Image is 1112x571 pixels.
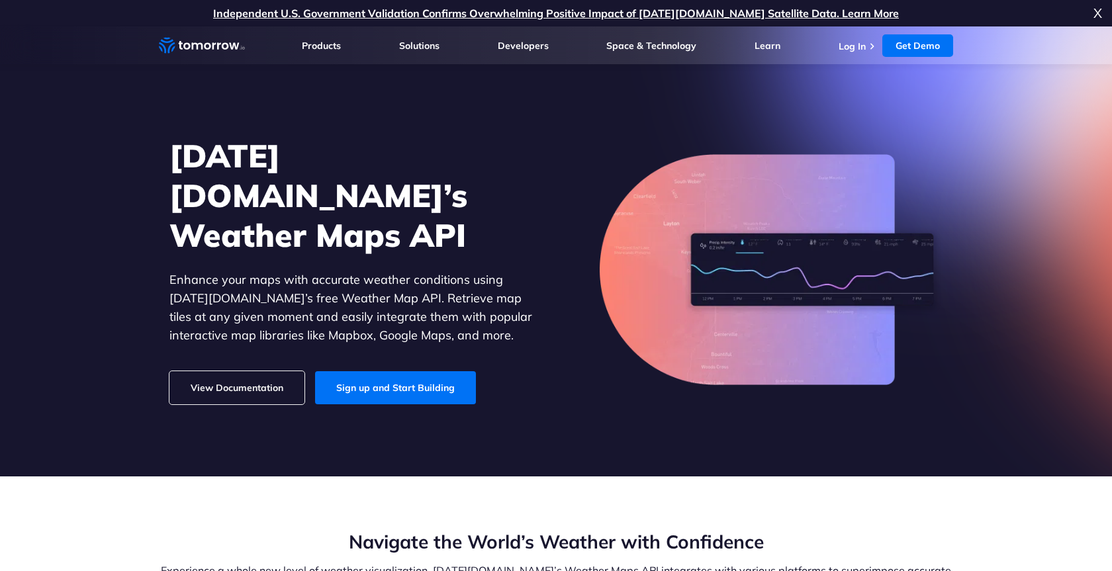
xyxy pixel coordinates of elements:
[606,40,696,52] a: Space & Technology
[498,40,549,52] a: Developers
[169,271,533,345] p: Enhance your maps with accurate weather conditions using [DATE][DOMAIN_NAME]’s free Weather Map A...
[159,529,953,554] h2: Navigate the World’s Weather with Confidence
[302,40,341,52] a: Products
[755,40,780,52] a: Learn
[169,371,304,404] a: View Documentation
[839,40,866,52] a: Log In
[213,7,899,20] a: Independent U.S. Government Validation Confirms Overwhelming Positive Impact of [DATE][DOMAIN_NAM...
[399,40,440,52] a: Solutions
[169,136,533,255] h1: [DATE][DOMAIN_NAME]’s Weather Maps API
[315,371,476,404] a: Sign up and Start Building
[882,34,953,57] a: Get Demo
[159,36,245,56] a: Home link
